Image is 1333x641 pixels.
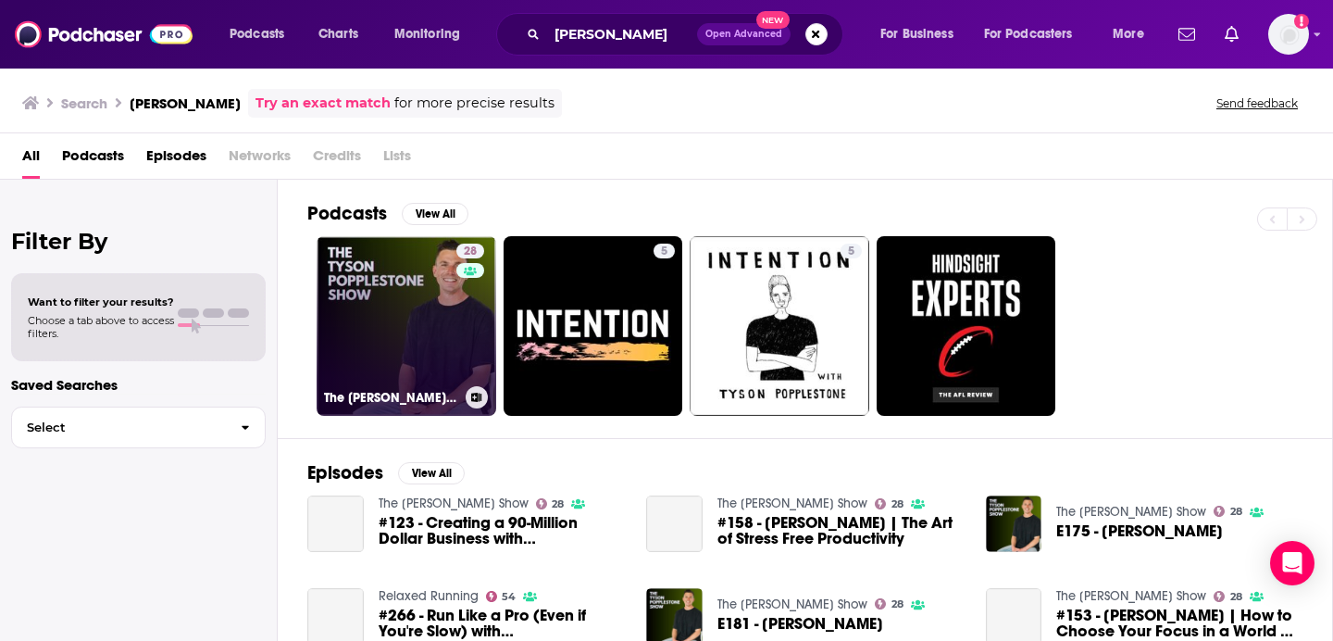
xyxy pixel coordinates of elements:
[841,244,862,258] a: 5
[875,498,903,509] a: 28
[383,141,411,179] span: Lists
[12,421,226,434] span: Select
[61,94,107,112] h3: Search
[217,19,308,49] button: open menu
[1268,14,1309,55] img: User Profile
[130,94,241,112] h3: [PERSON_NAME]
[1100,19,1167,49] button: open menu
[646,496,703,552] a: #158 - David Allen | The Art of Stress Free Productivity
[1268,14,1309,55] span: Logged in as FIREPodchaser25
[394,21,460,47] span: Monitoring
[891,600,903,609] span: 28
[717,515,964,547] a: #158 - David Allen | The Art of Stress Free Productivity
[1230,508,1242,516] span: 28
[11,228,266,255] h2: Filter By
[717,496,867,511] a: The Tyson Popplestone Show
[1113,21,1144,47] span: More
[402,203,468,225] button: View All
[62,141,124,179] a: Podcasts
[690,236,869,416] a: 5
[547,19,697,49] input: Search podcasts, credits, & more...
[552,500,564,509] span: 28
[11,407,266,448] button: Select
[986,496,1042,552] img: E175 - Dr Alex Korb
[1056,608,1302,639] a: #153 - Derek Sivers | How to Choose Your Focus in a World of Options
[22,141,40,179] a: All
[307,202,468,225] a: PodcastsView All
[28,314,174,340] span: Choose a tab above to access filters.
[307,461,465,484] a: EpisodesView All
[486,591,517,602] a: 54
[307,496,364,552] a: #123 - Creating a 90-Million Dollar Business with Jason Smith
[317,236,496,416] a: 28The [PERSON_NAME] Show
[324,390,458,406] h3: The [PERSON_NAME] Show
[379,515,625,547] a: #123 - Creating a 90-Million Dollar Business with Jason Smith
[456,244,484,258] a: 28
[306,19,369,49] a: Charts
[1270,541,1314,585] div: Open Intercom Messenger
[1294,14,1309,29] svg: Add a profile image
[661,243,667,261] span: 5
[11,376,266,394] p: Saved Searches
[891,500,903,509] span: 28
[717,515,964,547] span: #158 - [PERSON_NAME] | The Art of Stress Free Productivity
[504,236,683,416] a: 5
[1056,588,1206,604] a: The Tyson Popplestone Show
[756,11,790,29] span: New
[875,598,903,610] a: 28
[717,616,883,632] span: E181 - [PERSON_NAME]
[381,19,484,49] button: open menu
[379,608,625,639] a: #266 - Run Like a Pro (Even if You're Slow) with Ben Rosario
[1056,608,1302,639] span: #153 - [PERSON_NAME] | How to Choose Your Focus in a World of Options
[654,244,675,258] a: 5
[307,202,387,225] h2: Podcasts
[398,462,465,484] button: View All
[502,593,516,601] span: 54
[705,30,782,39] span: Open Advanced
[514,13,861,56] div: Search podcasts, credits, & more...
[717,597,867,612] a: The Tyson Popplestone Show
[255,93,391,114] a: Try an exact match
[1056,523,1223,539] a: E175 - Dr Alex Korb
[1171,19,1202,50] a: Show notifications dropdown
[1214,506,1242,517] a: 28
[1056,523,1223,539] span: E175 - [PERSON_NAME]
[307,461,383,484] h2: Episodes
[313,141,361,179] span: Credits
[697,23,791,45] button: Open AdvancedNew
[1056,504,1206,520] a: The Tyson Popplestone Show
[379,496,529,511] a: The Tyson Popplestone Show
[379,588,479,604] a: Relaxed Running
[1211,95,1303,111] button: Send feedback
[15,17,193,52] img: Podchaser - Follow, Share and Rate Podcasts
[230,21,284,47] span: Podcasts
[867,19,977,49] button: open menu
[717,616,883,632] a: E181 - Dr. Barbara Oakley
[394,93,554,114] span: for more precise results
[28,295,174,308] span: Want to filter your results?
[318,21,358,47] span: Charts
[1268,14,1309,55] button: Show profile menu
[229,141,291,179] span: Networks
[880,21,953,47] span: For Business
[984,21,1073,47] span: For Podcasters
[464,243,477,261] span: 28
[1214,591,1242,602] a: 28
[379,515,625,547] span: #123 - Creating a 90-Million Dollar Business with [PERSON_NAME]
[146,141,206,179] a: Episodes
[379,608,625,639] span: #266 - Run Like a Pro (Even if You're Slow) with [PERSON_NAME]
[848,243,854,261] span: 5
[1217,19,1246,50] a: Show notifications dropdown
[536,498,565,509] a: 28
[1230,593,1242,601] span: 28
[972,19,1100,49] button: open menu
